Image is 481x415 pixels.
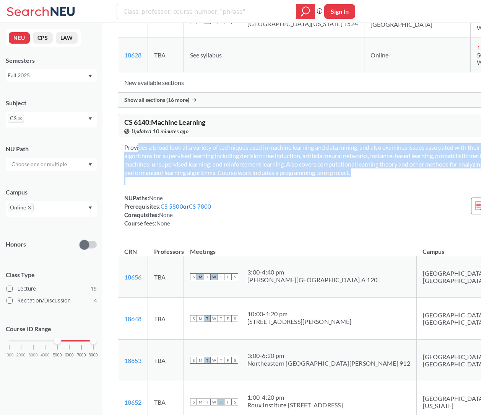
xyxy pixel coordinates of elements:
span: 4 [94,296,97,305]
span: M [197,357,204,364]
span: W [211,399,218,405]
span: T [204,273,211,280]
span: T [204,357,211,364]
span: CSX to remove pill [8,114,24,123]
span: 8000 [89,353,98,357]
span: T [204,315,211,322]
td: Online [364,38,471,72]
span: S [190,273,197,280]
input: Choose one or multiple [8,160,72,169]
span: S [231,357,238,364]
a: CS 7800 [189,203,211,210]
span: 7000 [77,353,86,357]
div: [STREET_ADDRESS][PERSON_NAME] [247,318,351,325]
span: S [231,399,238,405]
span: T [204,399,211,405]
div: CSX to remove pillDropdown arrow [6,112,97,127]
p: Honors [6,240,26,249]
span: S [231,315,238,322]
div: [GEOGRAPHIC_DATA][US_STATE] 1524 [247,20,358,28]
span: M [197,399,204,405]
span: 19 [91,284,97,293]
span: None [156,220,170,227]
a: 18652 [124,399,141,406]
td: TBA [148,256,184,298]
span: None [149,194,163,201]
label: Recitation/Discussion [6,296,97,306]
button: LAW [56,32,78,44]
div: Fall 2025 [8,71,88,80]
a: 18648 [124,315,141,322]
span: W [211,357,218,364]
span: Show all sections (16 more) [124,96,189,103]
div: Semesters [6,56,97,65]
div: Subject [6,99,97,107]
button: CPS [33,32,53,44]
span: T [218,273,224,280]
span: S [190,315,197,322]
label: Lecture [6,284,97,294]
a: CS 5800 [161,203,183,210]
div: Fall 2025Dropdown arrow [6,69,97,82]
svg: Dropdown arrow [88,163,92,166]
span: Class Type [6,271,97,279]
span: 3000 [29,353,38,357]
svg: Dropdown arrow [88,75,92,78]
span: 1000 [5,353,14,357]
th: Meetings [184,240,417,256]
svg: X to remove pill [28,206,31,209]
div: 3:00 - 4:40 pm [247,268,377,276]
span: S [190,399,197,405]
span: T [218,357,224,364]
div: CRN [124,247,137,256]
div: magnifying glass [296,4,315,19]
span: M [197,315,204,322]
span: 4000 [41,353,50,357]
div: Campus [6,188,97,196]
div: Dropdown arrow [6,158,97,171]
td: TBA [148,340,184,381]
div: 10:00 - 1:20 pm [247,310,351,318]
span: F [224,273,231,280]
span: T [218,315,224,322]
span: 2000 [16,353,26,357]
div: NUPaths: Prerequisites: or Corequisites: Course fees: [124,194,211,227]
span: 5000 [53,353,62,357]
span: M [197,273,204,280]
a: 18653 [124,357,141,364]
span: T [218,399,224,405]
span: None [159,211,173,218]
svg: X to remove pill [18,117,22,120]
span: CS 6140 : Machine Learning [124,118,205,126]
span: OnlineX to remove pill [8,203,34,212]
span: F [224,357,231,364]
span: See syllabus [190,51,222,59]
svg: Dropdown arrow [88,117,92,120]
a: 18656 [124,273,141,281]
div: NU Path [6,145,97,153]
input: Class, professor, course number, "phrase" [123,5,291,18]
td: TBA [148,298,184,340]
span: W [211,273,218,280]
span: S [190,357,197,364]
div: 1:00 - 4:20 pm [247,394,343,401]
span: F [224,315,231,322]
th: Professors [148,240,184,256]
div: [PERSON_NAME][GEOGRAPHIC_DATA] A 120 [247,276,377,284]
svg: magnifying glass [301,6,310,17]
td: TBA [148,38,184,72]
span: Updated 10 minutes ago [132,127,188,136]
button: Sign In [324,4,355,19]
span: 6000 [65,353,74,357]
svg: Dropdown arrow [88,206,92,209]
button: NEU [9,32,30,44]
div: 3:00 - 6:20 pm [247,352,410,359]
a: 18628 [124,51,141,59]
div: OnlineX to remove pillDropdown arrow [6,201,97,217]
span: W [211,315,218,322]
span: S [231,273,238,280]
span: F [224,399,231,405]
p: Course ID Range [6,325,97,333]
div: Roux Institute [STREET_ADDRESS] [247,401,343,409]
div: Northeastern [GEOGRAPHIC_DATA][PERSON_NAME] 912 [247,359,410,367]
